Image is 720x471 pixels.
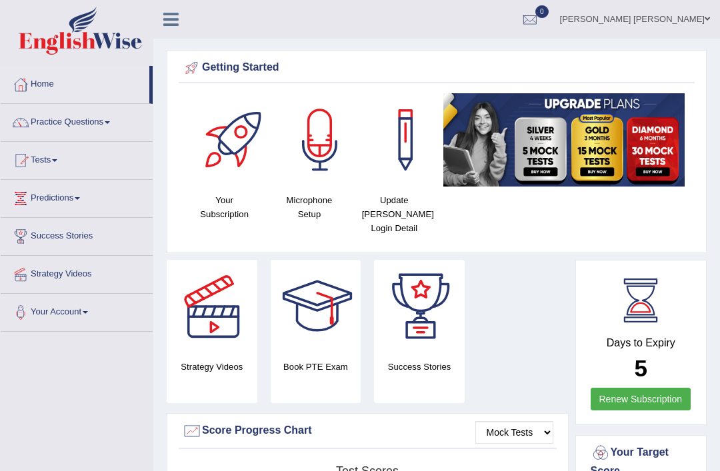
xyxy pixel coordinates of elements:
[1,142,153,175] a: Tests
[443,93,685,187] img: small5.jpg
[271,360,361,374] h4: Book PTE Exam
[167,360,257,374] h4: Strategy Videos
[182,421,553,441] div: Score Progress Chart
[1,294,153,327] a: Your Account
[591,388,691,410] a: Renew Subscription
[273,193,345,221] h4: Microphone Setup
[1,256,153,289] a: Strategy Videos
[635,355,647,381] b: 5
[189,193,260,221] h4: Your Subscription
[359,193,430,235] h4: Update [PERSON_NAME] Login Detail
[374,360,465,374] h4: Success Stories
[182,58,691,78] div: Getting Started
[1,180,153,213] a: Predictions
[591,337,692,349] h4: Days to Expiry
[1,66,149,99] a: Home
[1,104,153,137] a: Practice Questions
[535,5,549,18] span: 0
[1,218,153,251] a: Success Stories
